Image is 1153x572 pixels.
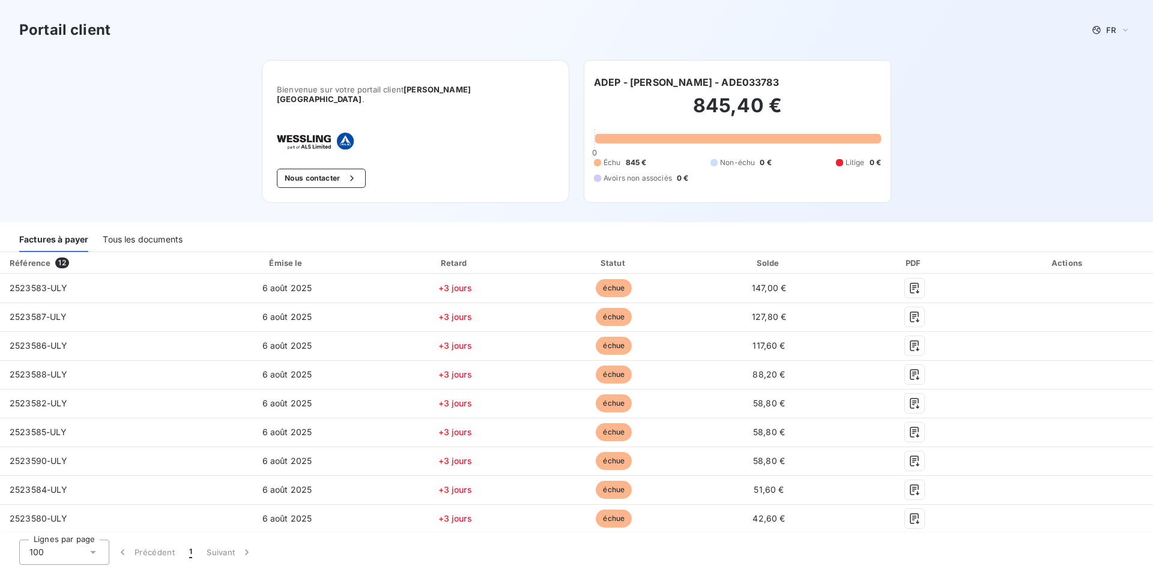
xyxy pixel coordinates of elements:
[262,398,312,408] span: 6 août 2025
[438,427,472,437] span: +3 jours
[594,94,881,130] h2: 845,40 €
[760,157,771,168] span: 0 €
[677,173,688,184] span: 0 €
[377,257,533,269] div: Retard
[596,337,632,355] span: échue
[752,513,785,523] span: 42,60 €
[29,546,44,558] span: 100
[55,257,68,268] span: 12
[10,258,50,268] div: Référence
[109,540,182,565] button: Précédent
[753,427,785,437] span: 58,80 €
[10,283,68,293] span: 2523583-ULY
[438,398,472,408] span: +3 jours
[438,456,472,466] span: +3 jours
[752,369,785,379] span: 88,20 €
[262,456,312,466] span: 6 août 2025
[596,510,632,528] span: échue
[199,540,260,565] button: Suivant
[189,546,192,558] span: 1
[262,513,312,523] span: 6 août 2025
[596,279,632,297] span: échue
[538,257,691,269] div: Statut
[752,312,786,322] span: 127,80 €
[596,423,632,441] span: échue
[720,157,755,168] span: Non-échu
[10,312,67,322] span: 2523587-ULY
[985,257,1151,269] div: Actions
[10,340,68,351] span: 2523586-ULY
[596,394,632,412] span: échue
[10,427,67,437] span: 2523585-ULY
[19,227,88,252] div: Factures à payer
[754,484,784,495] span: 51,60 €
[846,157,865,168] span: Litige
[596,452,632,470] span: échue
[10,398,68,408] span: 2523582-ULY
[10,369,68,379] span: 2523588-ULY
[752,340,785,351] span: 117,60 €
[604,157,621,168] span: Échu
[10,456,68,466] span: 2523590-ULY
[277,169,366,188] button: Nous contacter
[753,456,785,466] span: 58,80 €
[594,75,779,89] h6: ADEP - [PERSON_NAME] - ADE033783
[19,19,110,41] h3: Portail client
[262,484,312,495] span: 6 août 2025
[262,312,312,322] span: 6 août 2025
[596,366,632,384] span: échue
[202,257,372,269] div: Émise le
[438,340,472,351] span: +3 jours
[596,308,632,326] span: échue
[262,283,312,293] span: 6 août 2025
[182,540,199,565] button: 1
[848,257,981,269] div: PDF
[10,484,68,495] span: 2523584-ULY
[438,312,472,322] span: +3 jours
[753,398,785,408] span: 58,80 €
[277,85,554,104] span: Bienvenue sur votre portail client .
[10,513,68,523] span: 2523580-ULY
[277,133,354,149] img: Company logo
[752,283,786,293] span: 147,00 €
[1106,25,1116,35] span: FR
[870,157,881,168] span: 0 €
[626,157,647,168] span: 845 €
[596,481,632,499] span: échue
[604,173,672,184] span: Avoirs non associés
[438,283,472,293] span: +3 jours
[592,148,597,157] span: 0
[103,227,183,252] div: Tous les documents
[262,427,312,437] span: 6 août 2025
[438,513,472,523] span: +3 jours
[438,484,472,495] span: +3 jours
[695,257,843,269] div: Solde
[262,369,312,379] span: 6 août 2025
[438,369,472,379] span: +3 jours
[262,340,312,351] span: 6 août 2025
[277,85,471,104] span: [PERSON_NAME] [GEOGRAPHIC_DATA]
